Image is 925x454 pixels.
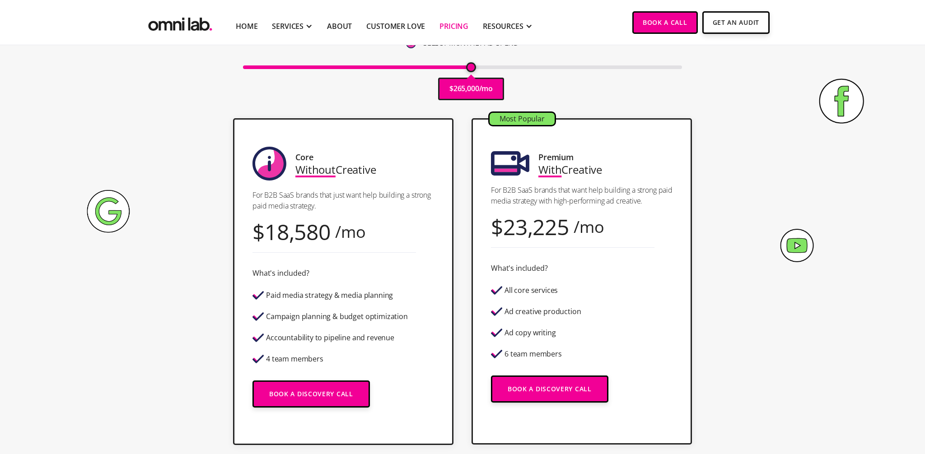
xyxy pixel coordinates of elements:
a: Pricing [439,21,468,32]
div: Core [295,151,313,163]
div: Campaign planning & budget optimization [266,313,408,320]
iframe: Chat Widget [762,349,925,454]
div: All core services [505,287,558,294]
a: Book a Discovery Call [252,380,370,408]
div: Ad copy writing [505,329,556,337]
p: 265,000 [453,83,479,95]
div: 6 team members [505,350,562,358]
div: Accountability to pipeline and revenue [266,334,394,342]
span: Without [295,162,336,177]
div: 23,225 [503,221,569,233]
div: Ad creative production [505,308,581,315]
a: Book a Call [632,11,698,34]
div: $ [252,226,265,238]
a: About [327,21,352,32]
div: 18,580 [265,226,331,238]
p: For B2B SaaS brands that just want help building a strong paid media strategy. [252,190,434,211]
a: home [146,11,214,33]
div: Creative [295,163,376,176]
a: Book a Discovery Call [491,375,608,403]
div: /mo [574,221,604,233]
div: 4 team members [266,355,323,363]
div: What's included? [491,262,547,274]
div: $ [491,221,503,233]
span: With [538,162,561,177]
div: /mo [335,226,366,238]
a: Customer Love [366,21,425,32]
div: Paid media strategy & media planning [266,292,393,299]
a: Get An Audit [702,11,770,34]
div: Creative [538,163,602,176]
p: $ [449,83,453,95]
div: SERVICES [272,21,304,32]
div: RESOURCES [483,21,523,32]
div: Most Popular [490,113,555,125]
a: Home [236,21,257,32]
div: Premium [538,151,574,163]
p: For B2B SaaS brands that want help building a strong paid media strategy with high-performing ad ... [491,185,673,206]
img: Omni Lab: B2B SaaS Demand Generation Agency [146,11,214,33]
div: What's included? [252,267,309,279]
p: /mo [479,83,493,95]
